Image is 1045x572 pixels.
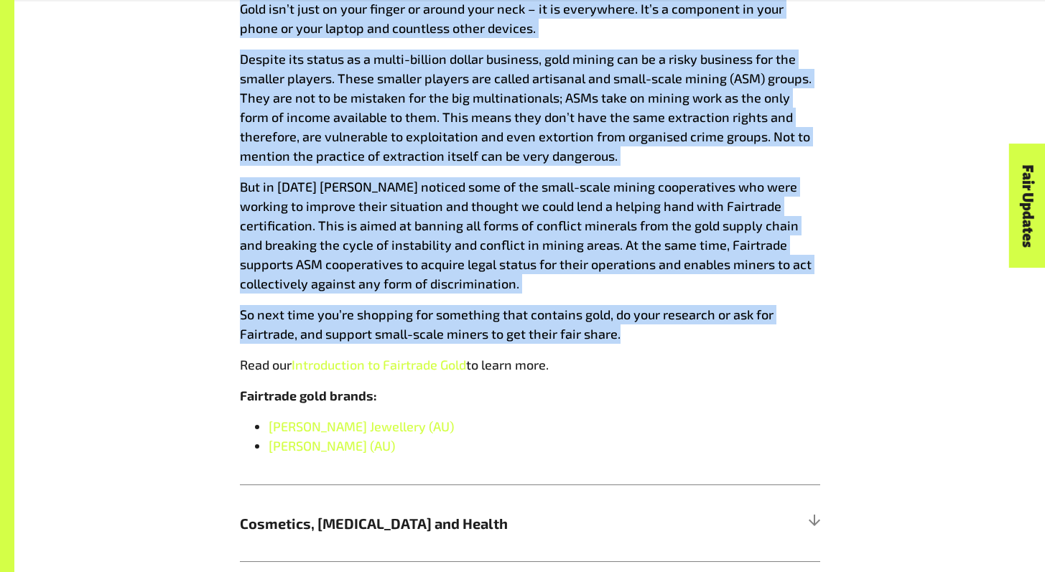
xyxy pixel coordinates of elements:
a: Introduction to Fairtrade Gold [292,357,466,372]
span: Cosmetics, [MEDICAL_DATA] and Health [240,512,675,534]
span: But in [DATE] [PERSON_NAME] noticed some of the small-scale mining cooperatives who were working ... [240,179,812,291]
span: Gold isn’t just on your finger or around your neck – it is everywhere. It’s a component in your p... [240,1,784,36]
a: [PERSON_NAME] (AU) [269,438,395,454]
span: Despite its status as a multi-billion dollar business, gold mining can be a risky business for th... [240,51,812,164]
span: So next time you’re shopping for something that contains gold, do your research or ask for Fairtr... [240,306,774,342]
b: Fairtrade gold brands: [240,388,377,403]
a: [PERSON_NAME] Jewellery (AU) [269,418,454,434]
p: Read our to learn more. [240,355,820,375]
